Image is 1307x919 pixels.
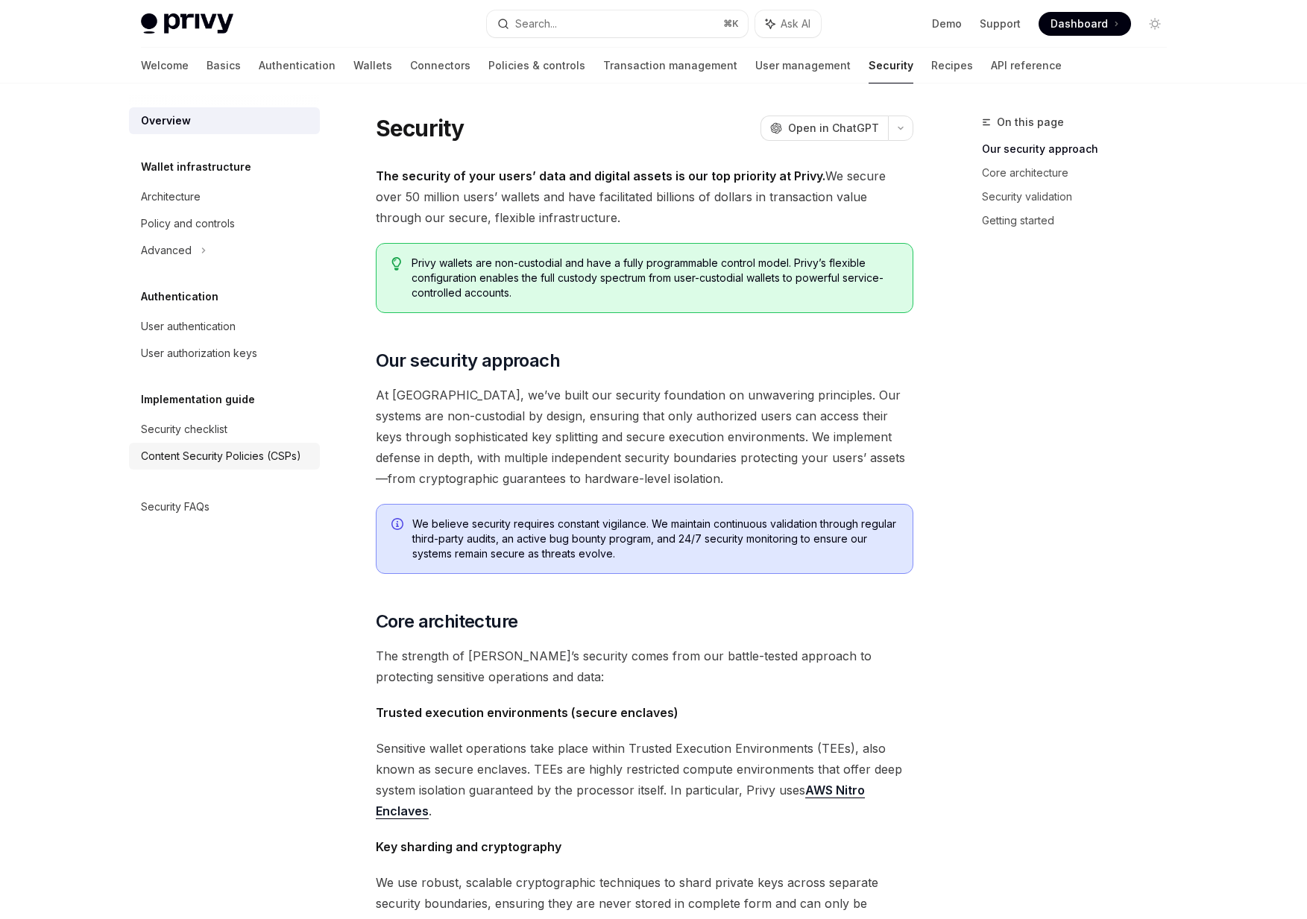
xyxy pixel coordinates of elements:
span: ⌘ K [723,18,739,30]
div: User authentication [141,318,236,335]
button: Open in ChatGPT [760,116,888,141]
a: Connectors [410,48,470,83]
div: Security FAQs [141,498,210,516]
a: User authentication [129,313,320,340]
span: Dashboard [1051,16,1108,31]
a: API reference [991,48,1062,83]
h1: Security [376,115,464,142]
strong: The security of your users’ data and digital assets is our top priority at Privy. [376,168,825,183]
img: light logo [141,13,233,34]
div: Advanced [141,241,192,259]
a: Basics [207,48,241,83]
div: Content Security Policies (CSPs) [141,447,301,465]
a: Content Security Policies (CSPs) [129,443,320,470]
div: User authorization keys [141,344,257,362]
span: Our security approach [376,349,560,373]
span: Ask AI [781,16,810,31]
span: Privy wallets are non-custodial and have a fully programmable control model. Privy’s flexible con... [412,256,897,300]
svg: Info [391,518,406,533]
div: Security checklist [141,420,227,438]
a: Policy and controls [129,210,320,237]
a: Support [980,16,1021,31]
div: Policy and controls [141,215,235,233]
a: Demo [932,16,962,31]
a: Welcome [141,48,189,83]
a: Security validation [982,185,1179,209]
a: Security [869,48,913,83]
a: User authorization keys [129,340,320,367]
a: Dashboard [1039,12,1131,36]
svg: Tip [391,257,402,271]
span: At [GEOGRAPHIC_DATA], we’ve built our security foundation on unwavering principles. Our systems a... [376,385,913,489]
a: Transaction management [603,48,737,83]
h5: Authentication [141,288,218,306]
strong: Key sharding and cryptography [376,839,561,854]
a: Security FAQs [129,493,320,520]
h5: Wallet infrastructure [141,158,251,176]
a: Security checklist [129,416,320,443]
a: Core architecture [982,161,1179,185]
a: Policies & controls [488,48,585,83]
a: Authentication [259,48,336,83]
a: User management [755,48,851,83]
a: Overview [129,107,320,134]
a: Our security approach [982,137,1179,161]
span: We believe security requires constant vigilance. We maintain continuous validation through regula... [412,517,898,561]
button: Ask AI [755,10,821,37]
button: Toggle dark mode [1143,12,1167,36]
strong: Trusted execution environments (secure enclaves) [376,705,678,720]
a: Wallets [353,48,392,83]
div: Search... [515,15,557,33]
span: We secure over 50 million users’ wallets and have facilitated billions of dollars in transaction ... [376,165,913,228]
a: Getting started [982,209,1179,233]
a: Recipes [931,48,973,83]
h5: Implementation guide [141,391,255,408]
span: Open in ChatGPT [788,121,879,136]
span: Core architecture [376,610,518,634]
span: The strength of [PERSON_NAME]’s security comes from our battle-tested approach to protecting sens... [376,645,913,687]
a: Architecture [129,183,320,210]
div: Architecture [141,188,201,206]
div: Overview [141,112,191,130]
span: On this page [997,113,1064,131]
span: Sensitive wallet operations take place within Trusted Execution Environments (TEEs), also known a... [376,738,913,821]
button: Search...⌘K [487,10,748,37]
